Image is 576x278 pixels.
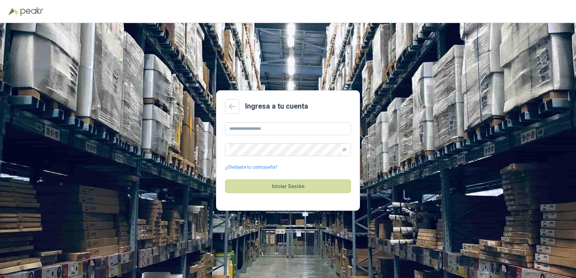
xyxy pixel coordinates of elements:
h2: Ingresa a tu cuenta [245,101,308,112]
span: eye-invisible [342,147,347,152]
img: Logo [9,8,19,15]
img: Peakr [20,7,43,16]
button: Iniciar Sesión [225,179,351,193]
a: ¿Olvidaste tu contraseña? [225,164,277,171]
